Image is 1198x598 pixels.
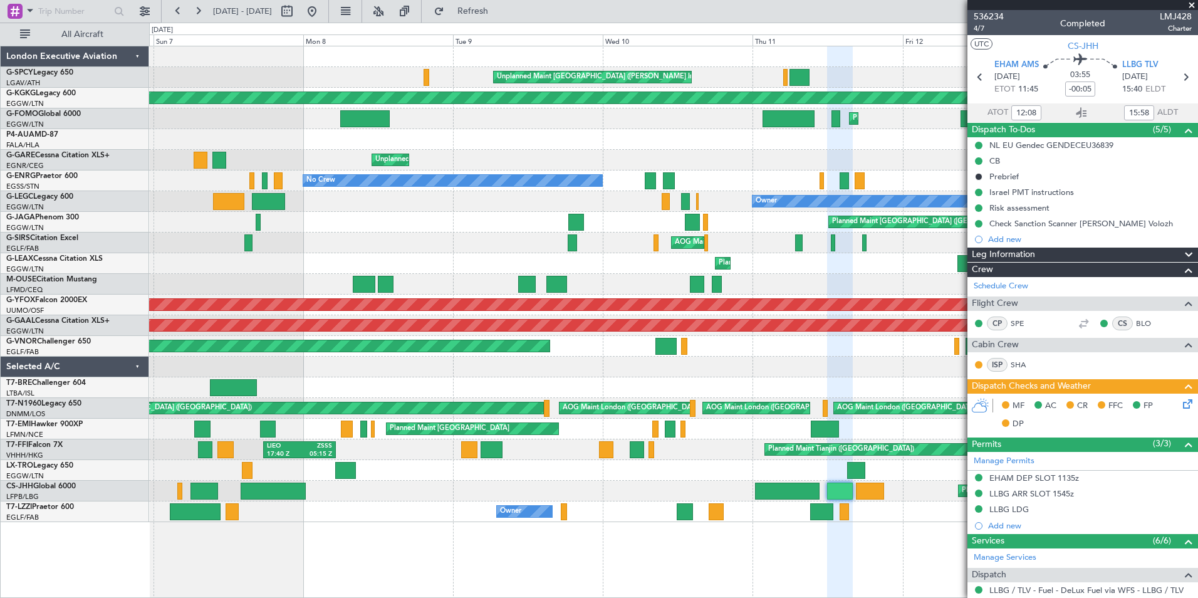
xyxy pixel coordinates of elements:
a: G-LEAXCessna Citation XLS [6,255,103,263]
div: Thu 11 [753,34,902,46]
span: CS-JHH [6,483,33,490]
a: T7-LZZIPraetor 600 [6,503,74,511]
div: AOG Maint London ([GEOGRAPHIC_DATA]) [563,399,703,417]
span: G-YFOX [6,296,35,304]
span: [DATE] - [DATE] [213,6,272,17]
span: T7-BRE [6,379,32,387]
span: Flight Crew [972,296,1018,311]
span: All Aircraft [33,30,132,39]
button: UTC [971,38,992,50]
span: (3/3) [1153,437,1171,450]
a: G-LEGCLegacy 600 [6,193,73,201]
a: VHHH/HKG [6,451,43,460]
div: Mon 8 [303,34,453,46]
span: T7-EMI [6,421,31,428]
span: Dispatch [972,568,1006,582]
a: SPE [1011,318,1039,329]
div: AOG Maint London ([GEOGRAPHIC_DATA]) [706,399,846,417]
div: Completed [1060,17,1105,30]
a: LFMN/NCE [6,430,43,439]
a: EGLF/FAB [6,513,39,522]
span: LMJ428 [1160,10,1192,23]
a: LTBA/ISL [6,389,34,398]
span: [DATE] [1122,71,1148,83]
span: T7-LZZI [6,503,32,511]
div: Fri 12 [903,34,1053,46]
div: 05:15 Z [299,450,332,459]
span: G-GAAL [6,317,35,325]
span: 536234 [974,10,1004,23]
input: --:-- [1011,105,1041,120]
div: Risk assessment [989,202,1050,213]
span: G-SPCY [6,69,33,76]
div: LLBG ARR SLOT 1545z [989,488,1074,499]
div: Planned Maint [GEOGRAPHIC_DATA] ([GEOGRAPHIC_DATA]) [719,254,916,273]
div: Planned Maint [GEOGRAPHIC_DATA] ([GEOGRAPHIC_DATA]) [962,481,1159,500]
a: Manage Services [974,552,1036,564]
div: Israel PMT instructions [989,187,1074,197]
button: Refresh [428,1,503,21]
a: EGGW/LTN [6,120,44,129]
span: 03:55 [1070,69,1090,81]
div: Add new [988,234,1192,244]
a: EGGW/LTN [6,202,44,212]
a: G-FOMOGlobal 6000 [6,110,81,118]
span: G-ENRG [6,172,36,180]
input: --:-- [1124,105,1154,120]
a: G-GAALCessna Citation XLS+ [6,317,110,325]
a: LFMD/CEQ [6,285,43,295]
div: AOG Maint London ([GEOGRAPHIC_DATA]) [837,399,977,417]
span: G-JAGA [6,214,35,221]
a: EGGW/LTN [6,471,44,481]
button: All Aircraft [14,24,136,45]
div: Prebrief [989,171,1019,182]
span: P4-AUA [6,131,34,139]
span: LX-TRO [6,462,33,469]
a: EGGW/LTN [6,99,44,108]
span: CR [1077,400,1088,412]
a: P4-AUAMD-87 [6,131,58,139]
a: LGAV/ATH [6,78,40,88]
div: Planned Maint [GEOGRAPHIC_DATA] ([GEOGRAPHIC_DATA]) [832,212,1029,231]
a: UUMO/OSF [6,306,44,315]
span: T7-FFI [6,441,28,449]
span: G-LEAX [6,255,33,263]
a: LFPB/LBG [6,492,39,501]
span: G-LEGC [6,193,33,201]
a: EGGW/LTN [6,327,44,336]
a: EGLF/FAB [6,347,39,357]
a: BLO [1136,318,1164,329]
a: T7-EMIHawker 900XP [6,421,83,428]
span: G-SIRS [6,234,30,242]
div: LIEO [267,442,299,451]
div: Sun 7 [154,34,303,46]
span: FP [1143,400,1153,412]
div: Planned Maint Tianjin ([GEOGRAPHIC_DATA]) [768,440,914,459]
span: 11:45 [1018,83,1038,96]
span: 15:40 [1122,83,1142,96]
span: ATOT [987,107,1008,119]
a: G-YFOXFalcon 2000EX [6,296,87,304]
div: Owner [756,192,777,211]
a: G-SPCYLegacy 650 [6,69,73,76]
a: LX-TROLegacy 650 [6,462,73,469]
div: CS [1112,317,1133,330]
a: EGLF/FAB [6,244,39,253]
span: G-VNOR [6,338,37,345]
span: Dispatch To-Dos [972,123,1035,137]
a: LLBG / TLV - Fuel - DeLux Fuel via WFS - LLBG / TLV [989,585,1184,595]
a: DNMM/LOS [6,409,45,419]
a: Schedule Crew [974,280,1028,293]
div: 17:40 Z [267,450,299,459]
a: G-VNORChallenger 650 [6,338,91,345]
span: Crew [972,263,993,277]
div: No Crew [306,171,335,190]
a: T7-FFIFalcon 7X [6,441,63,449]
span: AC [1045,400,1056,412]
span: G-FOMO [6,110,38,118]
div: Owner [500,502,521,521]
span: Dispatch Checks and Weather [972,379,1091,394]
div: Wed 10 [603,34,753,46]
span: Charter [1160,23,1192,34]
a: M-OUSECitation Mustang [6,276,97,283]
